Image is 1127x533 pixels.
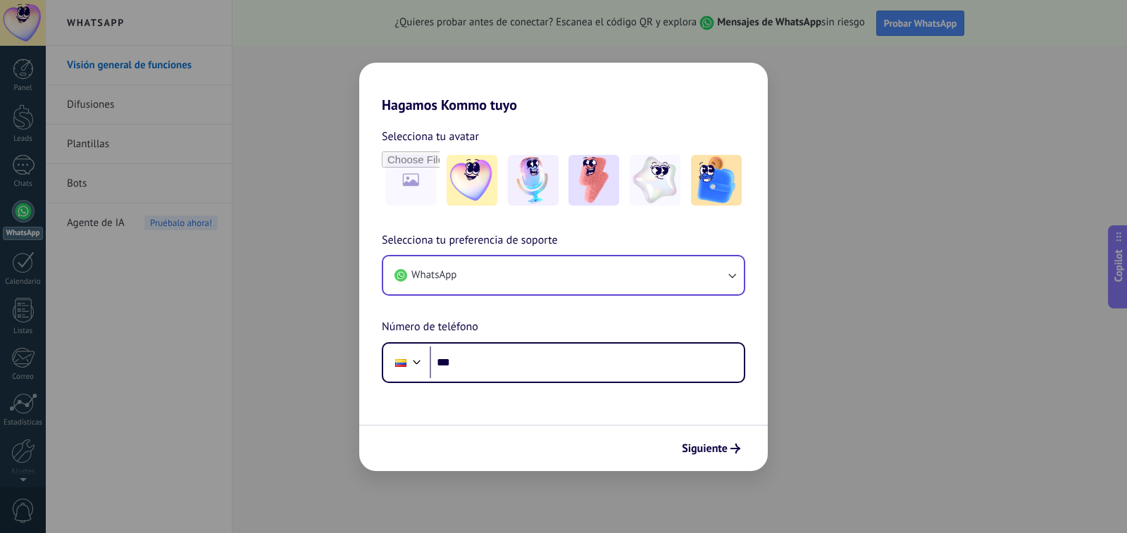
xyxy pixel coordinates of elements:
[382,318,478,337] span: Número de teléfono
[383,256,744,294] button: WhatsApp
[682,444,728,453] span: Siguiente
[359,63,768,113] h2: Hagamos Kommo tuyo
[447,155,497,206] img: -1.jpeg
[387,348,414,377] div: Colombia: + 57
[675,437,747,460] button: Siguiente
[630,155,680,206] img: -4.jpeg
[568,155,619,206] img: -3.jpeg
[411,268,456,282] span: WhatsApp
[382,232,558,250] span: Selecciona tu preferencia de soporte
[382,127,479,146] span: Selecciona tu avatar
[508,155,559,206] img: -2.jpeg
[691,155,742,206] img: -5.jpeg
